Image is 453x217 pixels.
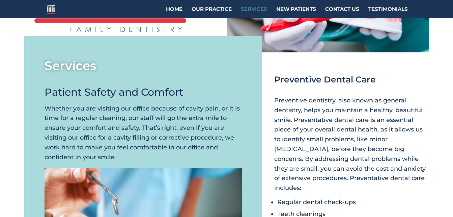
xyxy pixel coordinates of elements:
[241,7,267,18] a: Services
[45,56,242,79] h1: Services
[277,199,429,211] li: Regular dental check-ups
[45,104,242,162] p: Whether you are visiting our office because of cavity pain, or it is time for a regular cleaning,...
[166,7,182,18] a: Home
[47,4,55,14] img: Aderman Family Dentistry
[274,73,429,90] h2: Preventive Dental Care
[276,7,316,18] a: New Patients
[325,7,359,18] a: Contact Us
[45,84,242,104] h2: Patient Safety and Comfort
[368,7,408,18] a: Testimonials
[192,7,232,18] a: Our Practice
[274,96,429,193] p: Preventive dentistry, also known as general dentistry, helps you maintain a healthy, beautiful sm...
